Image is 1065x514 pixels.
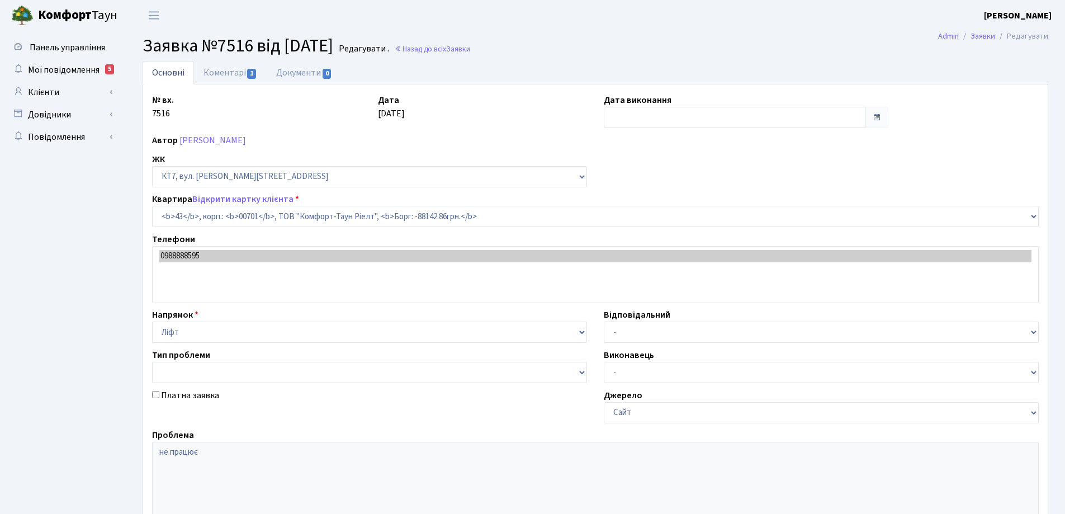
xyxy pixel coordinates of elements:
[152,348,210,362] label: Тип проблеми
[105,64,114,74] div: 5
[6,103,117,126] a: Довідники
[323,69,332,79] span: 0
[152,206,1039,227] select: )
[938,30,959,42] a: Admin
[378,93,399,107] label: Дата
[971,30,995,42] a: Заявки
[984,10,1052,22] b: [PERSON_NAME]
[604,348,654,362] label: Виконавець
[152,134,178,147] label: Автор
[152,428,194,442] label: Проблема
[143,61,194,84] a: Основні
[337,44,389,54] small: Редагувати .
[152,93,174,107] label: № вх.
[140,6,168,25] button: Переключити навігацію
[6,59,117,81] a: Мої повідомлення5
[984,9,1052,22] a: [PERSON_NAME]
[604,389,642,402] label: Джерело
[159,250,1031,262] option: 0988888595
[192,193,294,205] a: Відкрити картку клієнта
[995,30,1048,43] li: Редагувати
[6,36,117,59] a: Панель управління
[179,134,246,147] a: [PERSON_NAME]
[395,44,470,54] a: Назад до всіхЗаявки
[30,41,105,54] span: Панель управління
[921,25,1065,48] nav: breadcrumb
[38,6,117,25] span: Таун
[446,44,470,54] span: Заявки
[247,69,256,79] span: 1
[6,81,117,103] a: Клієнти
[267,61,342,84] a: Документи
[604,93,671,107] label: Дата виконання
[144,93,370,128] div: 7516
[370,93,595,128] div: [DATE]
[6,126,117,148] a: Повідомлення
[152,233,195,246] label: Телефони
[161,389,219,402] label: Платна заявка
[38,6,92,24] b: Комфорт
[604,308,670,322] label: Відповідальний
[152,308,198,322] label: Напрямок
[11,4,34,27] img: logo.png
[194,61,267,84] a: Коментарі
[28,64,100,76] span: Мої повідомлення
[143,33,333,59] span: Заявка №7516 від [DATE]
[152,153,165,166] label: ЖК
[152,192,299,206] label: Квартира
